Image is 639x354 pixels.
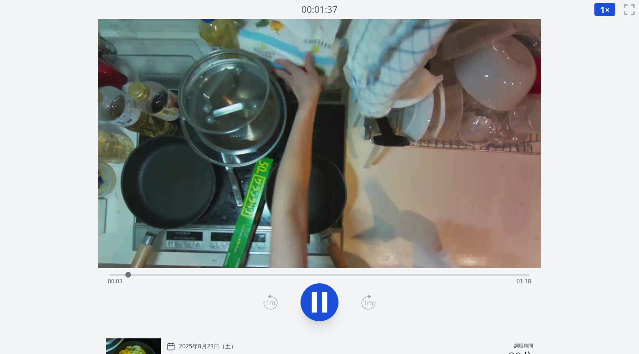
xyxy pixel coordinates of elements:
span: 00:03 [108,277,122,285]
button: 1× [594,2,616,17]
font: 1 [600,4,605,15]
font: 00:01:37 [301,3,338,16]
font: 調理時間 [514,343,533,349]
font: 2025年8月23日（土） [179,342,236,350]
font: × [605,4,610,15]
span: 01:18 [517,277,531,285]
